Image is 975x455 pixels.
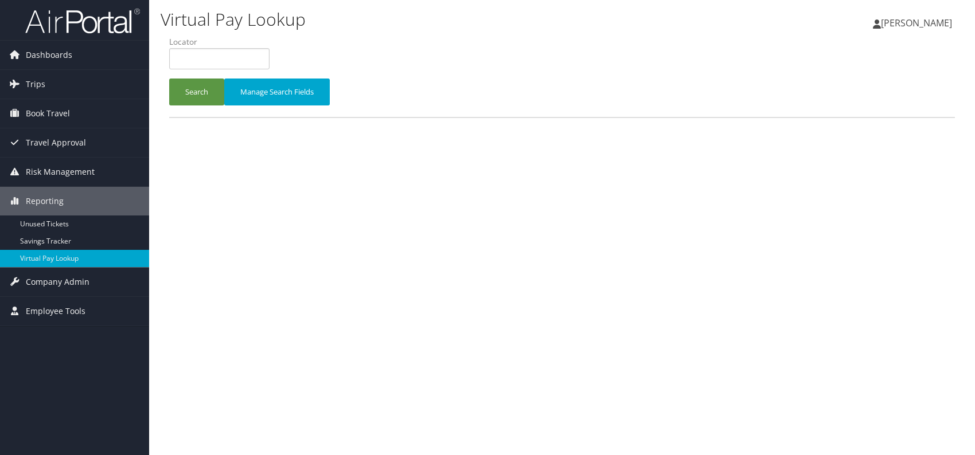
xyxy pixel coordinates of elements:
[26,187,64,215] span: Reporting
[26,99,70,128] span: Book Travel
[881,17,952,29] span: [PERSON_NAME]
[26,297,85,325] span: Employee Tools
[26,70,45,99] span: Trips
[26,268,89,296] span: Company Admin
[873,6,964,40] a: [PERSON_NAME]
[26,158,95,186] span: Risk Management
[161,7,696,32] h1: Virtual Pay Lookup
[169,36,278,48] label: Locator
[26,128,86,157] span: Travel Approval
[26,41,72,69] span: Dashboards
[224,79,330,105] button: Manage Search Fields
[25,7,140,34] img: airportal-logo.png
[169,79,224,105] button: Search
